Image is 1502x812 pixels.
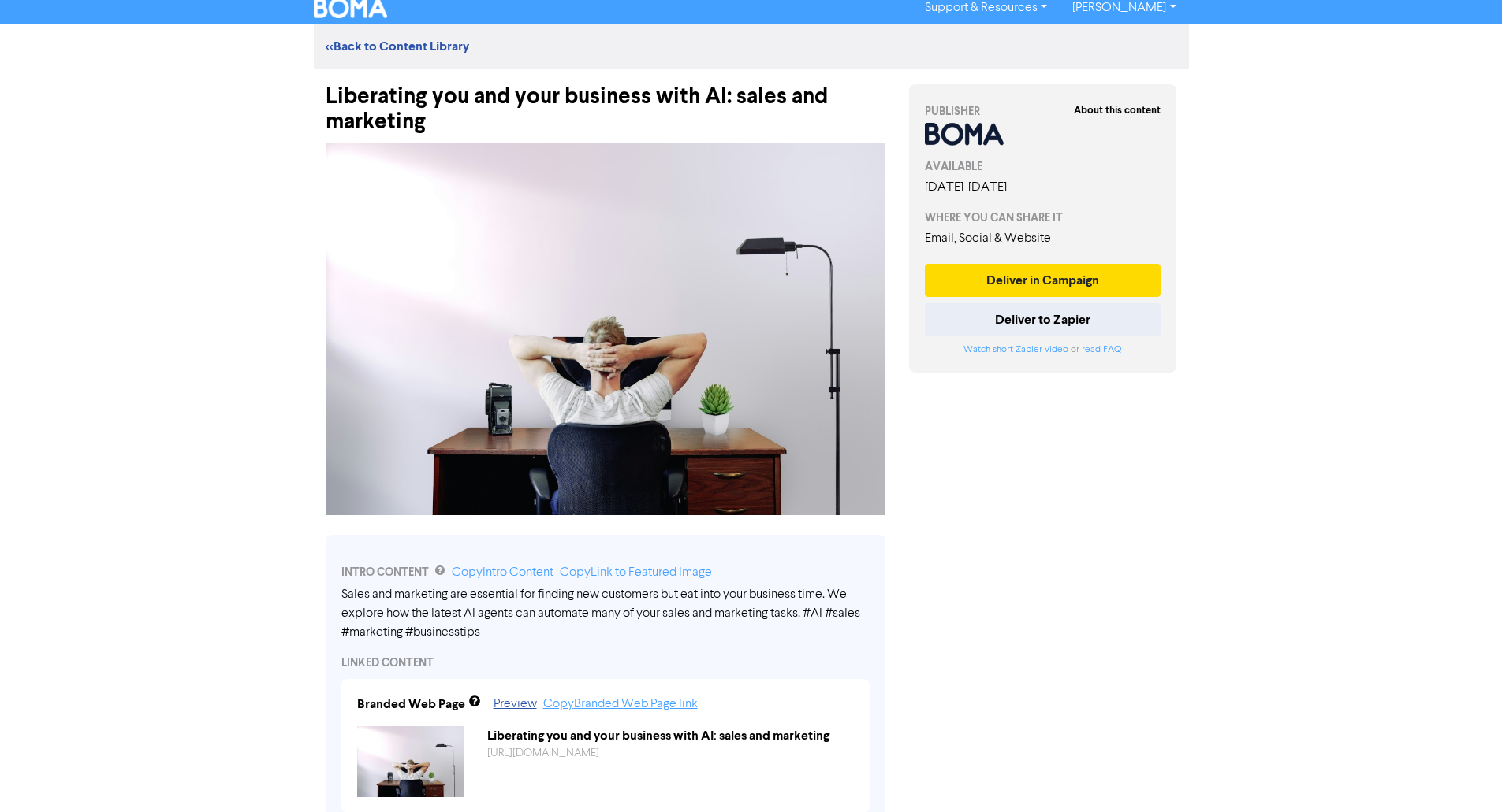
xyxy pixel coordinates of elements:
[925,264,1161,297] button: Deliver in Campaign
[925,303,1161,336] button: Deliver to Zapier
[925,178,1161,197] div: [DATE] - [DATE]
[925,229,1161,248] div: Email, Social & Website
[963,345,1068,354] a: Watch short Zapier video
[341,654,870,671] div: LINKED CONTENT
[925,209,1161,226] div: WHERE YOU CAN SHARE IT
[1082,345,1121,354] a: read FAQ
[925,158,1161,175] div: AVAILABLE
[487,747,599,758] a: [URL][DOMAIN_NAME]
[341,563,870,582] div: INTRO CONTENT
[326,69,885,135] div: Liberating you and your business with AI: sales and marketing
[326,39,469,54] a: <<Back to Content Library
[341,585,870,642] div: Sales and marketing are essential for finding new customers but eat into your business time. We e...
[1074,104,1161,117] strong: About this content
[475,726,866,745] div: Liberating you and your business with AI: sales and marketing
[925,343,1161,357] div: or
[1423,736,1502,812] iframe: Chat Widget
[475,745,866,762] div: https://public2.bomamarketing.com/cp/4cKVxqnhE9wlkjXiOHCgnT?sa=K6A0IoFw
[494,698,537,710] a: Preview
[560,566,712,579] a: Copy Link to Featured Image
[452,566,553,579] a: Copy Intro Content
[357,695,465,714] div: Branded Web Page
[543,698,698,710] a: Copy Branded Web Page link
[925,103,1161,120] div: PUBLISHER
